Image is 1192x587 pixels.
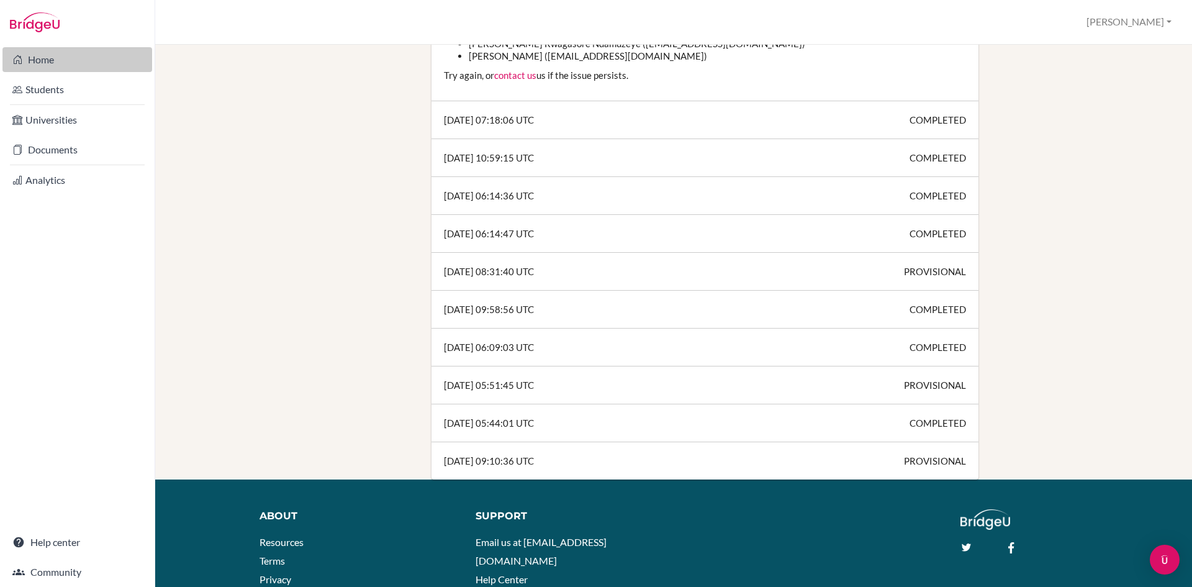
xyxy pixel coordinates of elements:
a: Home [2,47,152,72]
span: PROVISIONAL [904,379,966,391]
span: PROVISIONAL [904,265,966,278]
a: Terms [260,555,285,567]
li: [PERSON_NAME] ([EMAIL_ADDRESS][DOMAIN_NAME]) [469,50,966,62]
button: [PERSON_NAME] [1081,11,1177,34]
span: PROVISIONAL [904,455,966,467]
a: Community [2,560,152,585]
div: [DATE] 07:18:06 UTC [431,101,978,139]
div: [DATE] 08:31:40 UTC [431,253,978,291]
img: logo_white@2x-f4f0deed5e89b7ecb1c2cc34c3e3d731f90f0f143d5ea2071677605dd97b5244.png [960,509,1011,530]
div: [DATE] 05:44:01 UTC [431,404,978,442]
div: Open Intercom Messenger [1150,545,1180,575]
div: [DATE] 09:10:36 UTC [431,442,978,480]
a: Privacy [260,573,291,585]
p: Try again, or us if the issue persists. [444,69,966,81]
a: Email us at [EMAIL_ADDRESS][DOMAIN_NAME] [476,536,607,567]
a: Resources [260,536,304,548]
a: contact us [494,70,536,81]
div: [DATE] 06:14:36 UTC [431,177,978,215]
div: Support [476,509,662,524]
span: COMPLETED [910,303,966,316]
span: COMPLETED [910,152,966,164]
div: [DATE] 05:51:45 UTC [431,366,978,404]
span: COMPLETED [910,417,966,429]
div: [DATE] 06:09:03 UTC [431,329,978,366]
span: COMPLETED [910,227,966,240]
div: [DATE] 09:58:56 UTC [431,291,978,329]
div: [DATE] 06:14:47 UTC [431,215,978,253]
a: Analytics [2,168,152,193]
a: Help center [2,530,152,555]
span: COMPLETED [910,341,966,353]
span: COMPLETED [910,189,966,202]
a: Universities [2,107,152,132]
a: Students [2,77,152,102]
a: Documents [2,137,152,162]
span: COMPLETED [910,114,966,126]
a: Help Center [476,573,528,585]
div: About [260,509,458,524]
img: Bridge-U [10,12,60,32]
div: [DATE] 10:59:15 UTC [431,139,978,177]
